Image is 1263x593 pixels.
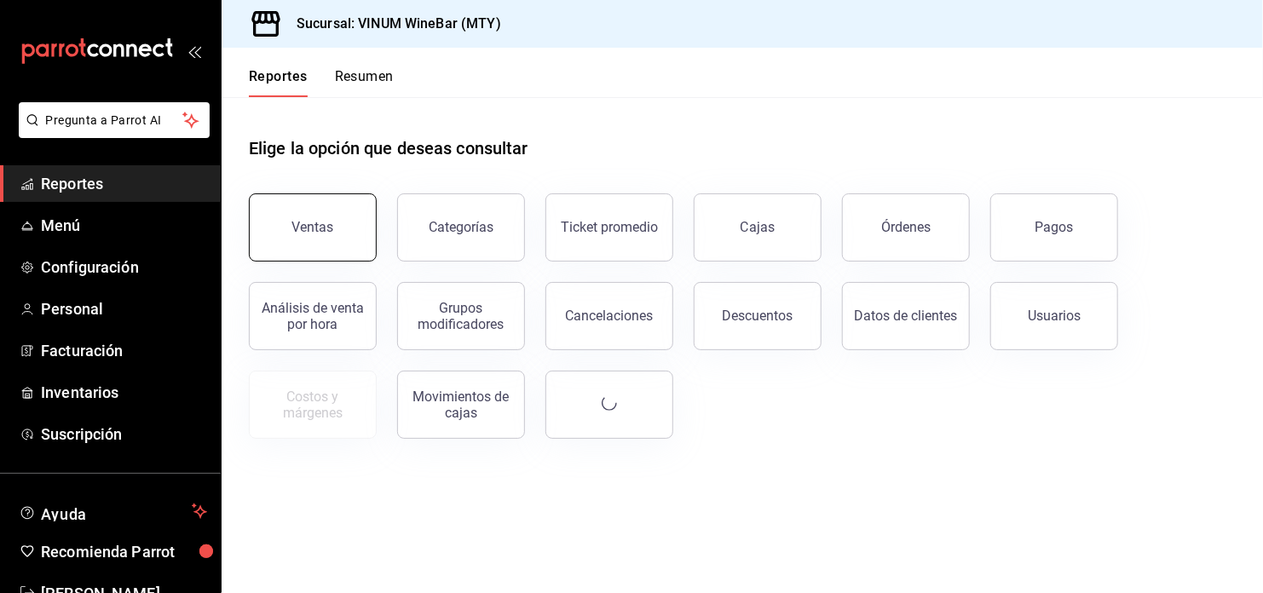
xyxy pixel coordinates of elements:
span: Recomienda Parrot [41,540,207,563]
button: Análisis de venta por hora [249,282,377,350]
h3: Sucursal: VINUM WineBar (MTY) [283,14,501,34]
h1: Elige la opción que deseas consultar [249,135,528,161]
button: Categorías [397,193,525,262]
span: Menú [41,214,207,237]
div: Órdenes [881,219,931,235]
button: Ticket promedio [545,193,673,262]
button: Movimientos de cajas [397,371,525,439]
button: Ventas [249,193,377,262]
div: Pagos [1035,219,1074,235]
div: Descuentos [723,308,793,324]
button: Contrata inventarios para ver este reporte [249,371,377,439]
button: Pregunta a Parrot AI [19,102,210,138]
div: Costos y márgenes [260,389,366,421]
button: Resumen [335,68,394,97]
span: Configuración [41,256,207,279]
button: Grupos modificadores [397,282,525,350]
span: Ayuda [41,501,185,521]
span: Reportes [41,172,207,195]
div: Ticket promedio [561,219,658,235]
button: Usuarios [990,282,1118,350]
button: Descuentos [694,282,822,350]
span: Personal [41,297,207,320]
button: Reportes [249,68,308,97]
div: Categorías [429,219,493,235]
div: navigation tabs [249,68,394,97]
button: Cancelaciones [545,282,673,350]
span: Inventarios [41,381,207,404]
button: Datos de clientes [842,282,970,350]
div: Grupos modificadores [408,300,514,332]
div: Usuarios [1028,308,1081,324]
span: Facturación [41,339,207,362]
span: Pregunta a Parrot AI [46,112,183,130]
div: Ventas [292,219,334,235]
button: open_drawer_menu [187,44,201,58]
a: Pregunta a Parrot AI [12,124,210,141]
a: Cajas [694,193,822,262]
div: Cajas [741,217,776,238]
div: Datos de clientes [855,308,958,324]
span: Suscripción [41,423,207,446]
div: Cancelaciones [566,308,654,324]
div: Análisis de venta por hora [260,300,366,332]
button: Pagos [990,193,1118,262]
div: Movimientos de cajas [408,389,514,421]
button: Órdenes [842,193,970,262]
